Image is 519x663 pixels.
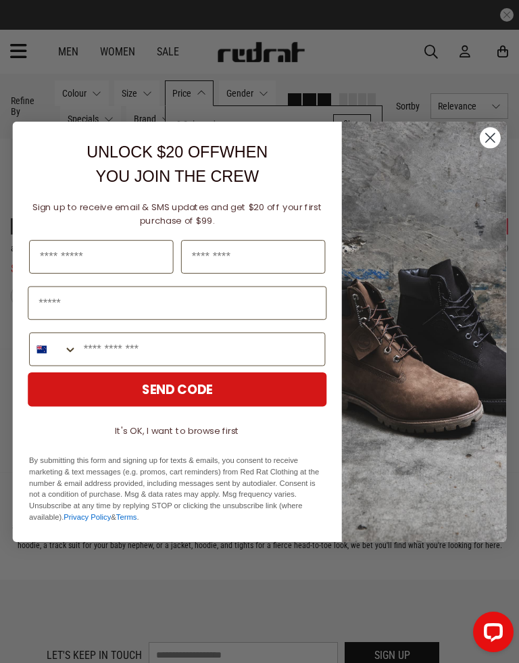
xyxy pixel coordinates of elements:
[95,167,259,185] span: YOU JOIN THE CREW
[479,126,501,149] button: Close dialog
[28,419,326,442] button: It's OK, I want to browse first
[29,240,174,274] input: First Name
[116,512,137,521] a: Terms
[64,512,111,521] a: Privacy Policy
[342,122,507,542] img: f7662613-148e-4c88-9575-6c6b5b55a647.jpeg
[29,454,325,522] p: By submitting this form and signing up for texts & emails, you consent to receive marketing & tex...
[220,143,268,160] span: WHEN
[36,344,47,354] img: New Zealand
[28,286,326,320] input: Email
[30,333,77,365] button: Search Countries
[28,372,326,406] button: SEND CODE
[32,201,322,226] span: Sign up to receive email & SMS updates and get $20 off your first purchase of $99.
[86,143,219,160] span: UNLOCK $20 OFF
[462,606,519,663] iframe: LiveChat chat widget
